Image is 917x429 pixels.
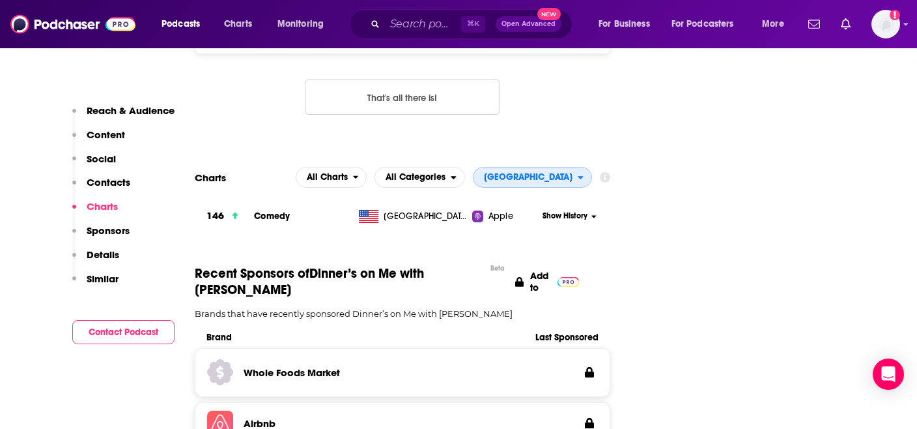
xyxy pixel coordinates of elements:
button: Nothing here. [305,80,500,115]
div: Search podcasts, credits, & more... [361,9,585,39]
input: Search podcasts, credits, & more... [385,14,461,35]
span: Apple [488,210,513,223]
p: Similar [87,273,119,285]
button: Similar [72,273,119,297]
p: Reach & Audience [87,104,175,117]
h2: Countries [473,167,592,188]
img: Podchaser - Follow, Share and Rate Podcasts [10,12,135,37]
h3: 146 [206,209,223,224]
span: Brand [206,332,514,343]
a: Show notifications dropdown [803,13,825,35]
span: Podcasts [162,15,200,33]
span: Logged in as emma.garth [871,10,900,38]
button: Show History [539,211,601,222]
div: Open Intercom Messenger [873,359,904,390]
span: ⌘ K [461,16,485,33]
button: Contact Podcast [72,320,175,344]
span: Open Advanced [501,21,556,27]
a: Apple [472,210,538,223]
img: User Profile [871,10,900,38]
h3: Whole Foods Market [244,366,340,379]
button: Sponsors [72,224,130,248]
span: For Podcasters [671,15,734,33]
span: For Business [599,15,650,33]
button: open menu [374,167,465,188]
div: Beta [490,264,505,273]
h2: Charts [195,171,226,184]
p: Social [87,153,116,165]
button: Social [72,153,116,177]
button: open menu [473,167,592,188]
button: open menu [663,14,753,35]
button: Charts [72,200,118,224]
span: More [762,15,784,33]
span: Charts [224,15,252,33]
button: open menu [753,14,800,35]
span: United States [384,210,468,223]
span: Last Sponsored [514,332,599,343]
p: Sponsors [87,224,130,237]
a: Show notifications dropdown [836,13,856,35]
span: Show History [543,211,587,222]
span: All Categories [386,173,445,182]
button: open menu [296,167,367,188]
a: Add to [515,265,579,298]
a: Charts [216,14,260,35]
img: Pro Logo [557,277,579,287]
button: open menu [268,14,341,35]
p: Brands that have recently sponsored Dinner’s on Me with [PERSON_NAME] [195,308,610,319]
button: Reach & Audience [72,104,175,128]
h2: Platforms [296,167,367,188]
a: [GEOGRAPHIC_DATA] [354,210,473,223]
button: Contacts [72,176,130,200]
a: 146 [195,198,254,234]
p: Add to [530,270,551,293]
button: Open AdvancedNew [496,16,561,32]
a: Comedy [254,211,290,222]
span: [GEOGRAPHIC_DATA] [484,173,572,182]
button: Show profile menu [871,10,900,38]
svg: Add a profile image [890,10,900,20]
button: Details [72,248,119,273]
button: open menu [589,14,666,35]
p: Charts [87,200,118,213]
h2: Categories [374,167,465,188]
span: New [537,8,561,20]
button: Content [72,128,125,153]
span: All Charts [307,173,348,182]
button: open menu [152,14,217,35]
p: Contacts [87,176,130,188]
p: Details [87,248,119,261]
p: Content [87,128,125,141]
span: Recent Sponsors of Dinner’s on Me with [PERSON_NAME] [195,265,484,298]
span: Monitoring [277,15,324,33]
